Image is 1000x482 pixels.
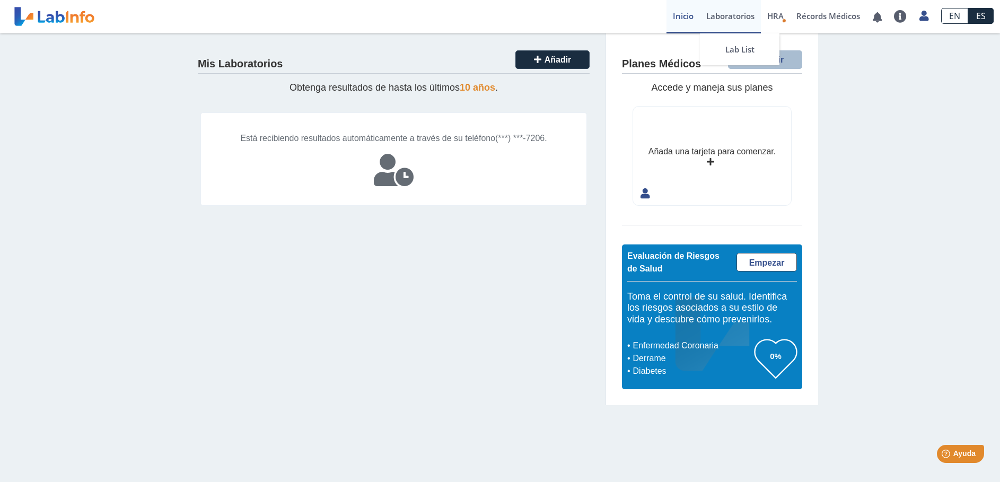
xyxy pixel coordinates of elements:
[545,55,572,64] span: Añadir
[968,8,994,24] a: ES
[240,134,495,143] span: Está recibiendo resultados automáticamente a través de su teléfono
[648,145,776,158] div: Añada una tarjeta para comenzar.
[906,441,988,470] iframe: Help widget launcher
[290,82,498,93] span: Obtenga resultados de hasta los últimos .
[627,291,797,326] h5: Toma el control de su salud. Identifica los riesgos asociados a su estilo de vida y descubre cómo...
[627,251,720,273] span: Evaluación de Riesgos de Salud
[515,50,590,69] button: Añadir
[755,349,797,363] h3: 0%
[736,253,797,271] a: Empezar
[630,365,755,378] li: Diabetes
[630,352,755,365] li: Derrame
[622,58,701,71] h4: Planes Médicos
[651,82,773,93] span: Accede y maneja sus planes
[941,8,968,24] a: EN
[460,82,495,93] span: 10 años
[767,11,784,21] span: HRA
[198,58,283,71] h4: Mis Laboratorios
[749,258,785,267] span: Empezar
[630,339,755,352] li: Enfermedad Coronaria
[700,33,779,65] a: Lab List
